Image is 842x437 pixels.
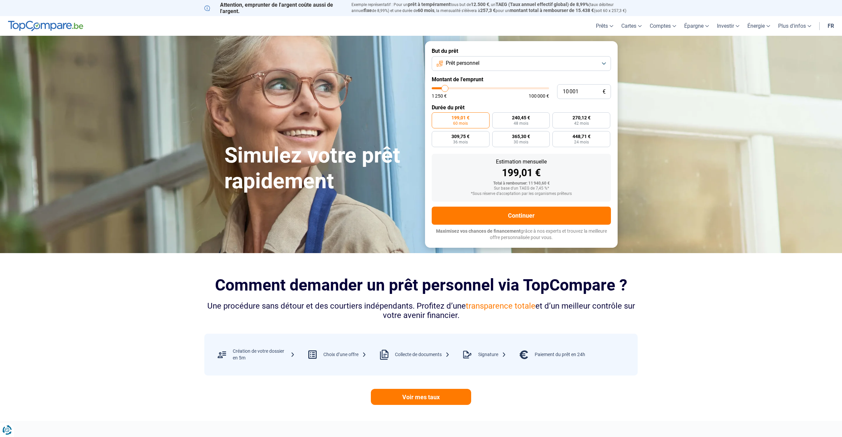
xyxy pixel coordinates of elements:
a: Prêts [592,16,617,36]
div: Total à rembourser: 11 940,60 € [437,181,606,186]
button: Prêt personnel [432,56,611,71]
span: Maximisez vos chances de financement [436,228,521,234]
span: 199,01 € [451,115,469,120]
span: 240,45 € [512,115,530,120]
span: 30 mois [514,140,528,144]
a: Épargne [680,16,713,36]
span: 1 250 € [432,94,447,98]
p: Exemple représentatif : Pour un tous but de , un (taux débiteur annuel de 8,99%) et une durée de ... [351,2,638,14]
div: Collecte de documents [395,351,450,358]
a: Cartes [617,16,646,36]
span: 48 mois [514,121,528,125]
span: € [603,89,606,95]
span: transparence totale [466,301,535,311]
div: Une procédure sans détour et des courtiers indépendants. Profitez d’une et d’un meilleur contrôle... [204,301,638,321]
div: Création de votre dossier en 5m [233,348,295,361]
img: TopCompare [8,21,83,31]
p: grâce à nos experts et trouvez la meilleure offre personnalisée pour vous. [432,228,611,241]
span: montant total à rembourser de 15.438 € [510,8,594,13]
a: Comptes [646,16,680,36]
span: 448,71 € [572,134,591,139]
span: 365,30 € [512,134,530,139]
div: Paiement du prêt en 24h [535,351,585,358]
span: 60 mois [453,121,468,125]
span: fixe [364,8,372,13]
p: Attention, emprunter de l'argent coûte aussi de l'argent. [204,2,343,14]
span: 270,12 € [572,115,591,120]
span: 60 mois [418,8,434,13]
div: 199,01 € [437,168,606,178]
span: 24 mois [574,140,589,144]
span: 257,3 € [480,8,496,13]
span: prêt à tempérament [408,2,450,7]
span: 36 mois [453,140,468,144]
a: Plus d'infos [774,16,815,36]
a: Voir mes taux [371,389,471,405]
div: Estimation mensuelle [437,159,606,165]
a: Investir [713,16,743,36]
span: 100 000 € [529,94,549,98]
button: Continuer [432,207,611,225]
div: Choix d’une offre [323,351,366,358]
span: 309,75 € [451,134,469,139]
span: 12.500 € [471,2,489,7]
label: Durée du prêt [432,104,611,111]
h1: Simulez votre prêt rapidement [224,143,417,194]
label: But du prêt [432,48,611,54]
a: Énergie [743,16,774,36]
h2: Comment demander un prêt personnel via TopCompare ? [204,276,638,294]
a: fr [824,16,838,36]
span: 42 mois [574,121,589,125]
span: Prêt personnel [446,60,480,67]
div: Signature [478,351,506,358]
label: Montant de l'emprunt [432,76,611,83]
span: TAEG (Taux annuel effectif global) de 8,99% [496,2,589,7]
div: *Sous réserve d'acceptation par les organismes prêteurs [437,192,606,196]
div: Sur base d'un TAEG de 7,45 %* [437,186,606,191]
